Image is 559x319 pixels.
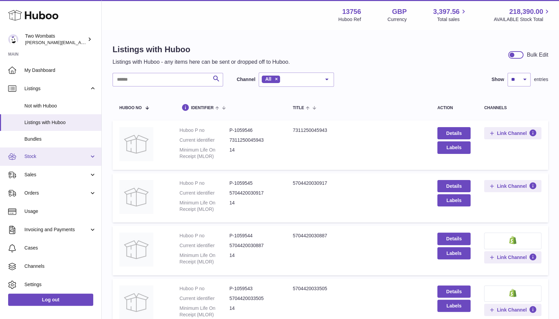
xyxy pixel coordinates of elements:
span: All [265,76,271,82]
dd: 5704420030887 [229,242,279,249]
span: Channels [24,263,96,270]
button: Link Channel [484,127,541,139]
span: identifier [191,106,214,110]
div: 5704420033505 [293,285,424,292]
div: Bulk Edit [527,51,548,59]
span: Sales [24,172,89,178]
span: Orders [24,190,89,196]
a: 218,390.00 AVAILABLE Stock Total [494,7,551,23]
label: Show [492,76,504,83]
a: 3,397.56 Total sales [433,7,467,23]
h1: Listings with Huboo [113,44,290,55]
dd: P-1059544 [229,233,279,239]
span: [PERSON_NAME][EMAIL_ADDRESS][PERSON_NAME][DOMAIN_NAME] [25,40,172,45]
img: shopify-small.png [509,236,516,244]
span: Listings with Huboo [24,119,96,126]
dd: P-1059543 [229,285,279,292]
div: Huboo Ref [338,16,361,23]
div: action [437,106,471,110]
button: Labels [437,247,471,259]
span: Stock [24,153,89,160]
a: Log out [8,294,93,306]
label: Channel [237,76,255,83]
a: Details [437,180,471,192]
span: Settings [24,281,96,288]
dd: P-1059545 [229,180,279,186]
span: Listings [24,85,89,92]
dt: Huboo P no [179,127,229,134]
span: title [293,106,304,110]
span: Link Channel [497,254,527,260]
strong: 13756 [342,7,361,16]
dt: Minimum Life On Receipt (MLOR) [179,200,229,213]
dt: Minimum Life On Receipt (MLOR) [179,147,229,160]
button: Labels [437,300,471,312]
dt: Current identifier [179,190,229,196]
dt: Current identifier [179,137,229,143]
span: entries [534,76,548,83]
img: 5704420030917 [119,180,153,214]
button: Link Channel [484,180,541,192]
dd: 7311250045943 [229,137,279,143]
span: Huboo no [119,106,142,110]
div: 7311250045943 [293,127,424,134]
dd: 14 [229,252,279,265]
dt: Current identifier [179,295,229,302]
span: Bundles [24,136,96,142]
span: 3,397.56 [433,7,460,16]
span: Not with Huboo [24,103,96,109]
dt: Minimum Life On Receipt (MLOR) [179,305,229,318]
button: Labels [437,141,471,154]
span: Link Channel [497,307,527,313]
dt: Minimum Life On Receipt (MLOR) [179,252,229,265]
button: Link Channel [484,251,541,263]
button: Labels [437,194,471,206]
img: 5704420030887 [119,233,153,266]
span: Invoicing and Payments [24,226,89,233]
img: 7311250045943 [119,127,153,161]
div: 5704420030917 [293,180,424,186]
dd: 5704420033505 [229,295,279,302]
a: Details [437,127,471,139]
dd: 14 [229,147,279,160]
span: Cases [24,245,96,251]
button: Link Channel [484,304,541,316]
dd: 5704420030917 [229,190,279,196]
span: AVAILABLE Stock Total [494,16,551,23]
dt: Huboo P no [179,285,229,292]
p: Listings with Huboo - any items here can be sent or dropped off to Huboo. [113,58,290,66]
strong: GBP [392,7,406,16]
dt: Current identifier [179,242,229,249]
div: Currency [387,16,407,23]
div: channels [484,106,541,110]
span: Usage [24,208,96,215]
div: Two Wombats [25,33,86,46]
img: shopify-small.png [509,289,516,297]
dd: P-1059546 [229,127,279,134]
a: Details [437,285,471,298]
img: adam.randall@twowombats.com [8,34,18,44]
a: Details [437,233,471,245]
span: My Dashboard [24,67,96,74]
dt: Huboo P no [179,233,229,239]
span: Total sales [437,16,467,23]
span: Link Channel [497,183,527,189]
div: 5704420030887 [293,233,424,239]
dd: 14 [229,305,279,318]
span: 218,390.00 [509,7,543,16]
dt: Huboo P no [179,180,229,186]
span: Link Channel [497,130,527,136]
dd: 14 [229,200,279,213]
